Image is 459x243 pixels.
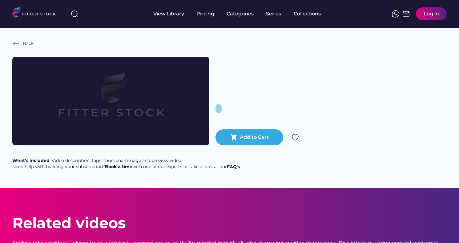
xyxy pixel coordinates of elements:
img: search-normal%203.svg [71,10,78,18]
img: Group%201000002324.svg [292,134,299,141]
div: View Library [153,10,184,17]
button: shopping_cart [230,134,238,141]
a: Book a time [105,164,132,169]
div: Log in [424,10,439,17]
div: Categories [227,10,254,17]
div: Pricing [196,10,214,17]
strong: What’s included [12,158,50,163]
img: Frame%20%286%29.svg [12,40,20,47]
a: FAQ's [227,164,240,169]
div: Related videos [12,213,126,233]
div: Back [23,41,34,47]
div: Collections [294,10,321,17]
img: LOGO.svg [12,7,61,19]
div: Series [266,10,281,17]
img: meteor-icons_whatsapp%20%281%29.svg [392,10,399,18]
div: : Video description, tags, thumbnail image and preview video. Need help with building your subscr... [12,158,240,170]
div: Add to Cart [240,134,269,141]
img: Frame%2079%20%281%29.svg [32,57,190,145]
img: Frame%2051.svg [402,10,410,18]
div: fvck [227,3,235,9]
